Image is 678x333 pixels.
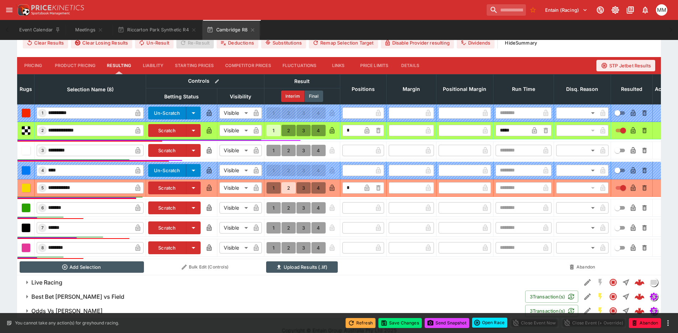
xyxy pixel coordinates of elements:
[17,275,581,290] button: Live Racing
[311,145,326,156] button: 4
[23,37,68,48] button: Clear Results
[554,74,611,104] th: Disq. Reason
[594,290,607,303] button: SGM Enabled
[148,107,186,119] button: Un-Scratch
[113,20,201,40] button: Riccarton Park Synthetic R4
[346,318,376,328] button: Refresh
[457,37,495,48] button: Dividends
[219,242,250,253] div: Visible
[266,145,281,156] button: 1
[40,148,45,153] span: 3
[17,304,525,318] button: Odds Vs [PERSON_NAME]
[322,57,354,74] button: Links
[656,4,667,16] div: Michela Marris
[219,57,277,74] button: Competitor Prices
[296,182,311,194] button: 3
[49,57,101,74] button: Product Pricing
[635,306,645,316] img: logo-cerberus--red.svg
[649,278,658,287] div: liveracing
[594,304,607,317] button: SGM Enabled
[311,125,326,136] button: 4
[501,37,541,48] button: HideSummary
[629,319,661,326] span: Mark an event as closed and abandoned.
[581,304,594,317] button: Edit Detail
[31,293,124,301] h6: Best Bet [PERSON_NAME] vs Field
[148,221,186,234] button: Scratch
[266,182,281,194] button: 1
[20,261,144,273] button: Add Selection
[311,222,326,234] button: 4
[135,37,173,48] button: Un-Result
[527,4,539,16] button: No Bookmarks
[425,318,469,328] button: Send Snapshot
[219,202,250,214] div: Visible
[148,124,186,137] button: Scratch
[40,185,45,190] span: 5
[296,202,311,214] button: 3
[340,74,386,104] th: Positions
[137,57,169,74] button: Liability
[650,307,658,315] img: simulator
[525,291,578,303] button: 3Transaction(s)
[354,57,394,74] button: Price Limits
[264,74,340,88] th: Result
[609,292,617,301] svg: Closed
[607,276,620,289] button: Closed
[40,128,45,133] span: 2
[607,304,620,317] button: Closed
[202,20,260,40] button: Cambridge R8
[649,307,658,315] div: simulator
[472,318,507,328] div: split button
[654,2,669,18] button: Michela Marris
[632,290,647,304] a: 17b22f0c-0e1d-44ab-ac2f-17260b959b0b
[581,290,594,303] button: Edit Detail
[650,293,658,301] img: simulator
[148,144,186,157] button: Scratch
[219,107,250,119] div: Visible
[148,261,262,273] button: Bulk Edit (Controls)
[541,4,592,16] button: Select Tenant
[219,182,250,194] div: Visible
[309,37,378,48] button: Remap Selection Target
[281,202,296,214] button: 2
[609,278,617,287] svg: Closed
[635,277,645,287] div: 75f7dc42-29bb-4e8c-89e0-dd029ce75d98
[594,276,607,289] button: SGM Disabled
[31,279,62,286] h6: Live Racing
[635,292,645,302] img: logo-cerberus--red.svg
[266,125,281,136] button: 1
[386,74,436,104] th: Margin
[311,242,326,253] button: 4
[664,319,672,327] button: more
[624,4,637,16] button: Documentation
[296,222,311,234] button: 3
[487,4,526,16] input: search
[607,290,620,303] button: Closed
[620,290,632,303] button: Straight
[609,307,617,315] svg: Closed
[281,182,296,194] button: 2
[635,306,645,316] div: 0e288fb3-3a66-4106-9774-83fe1af7ee8f
[3,4,16,16] button: open drawer
[17,74,35,104] th: Rugs
[611,74,652,104] th: Resulted
[66,20,112,40] button: Meetings
[394,57,426,74] button: Details
[378,318,422,328] button: Save Changes
[639,4,652,16] button: Notifications
[101,57,137,74] button: Resulting
[305,91,323,102] button: Final
[281,125,296,136] button: 2
[40,225,45,230] span: 7
[609,4,622,16] button: Toggle light/dark mode
[15,20,65,40] button: Event Calendar
[40,168,45,173] span: 4
[212,77,222,86] button: Bulk edit
[281,91,305,102] button: Interim
[219,165,250,176] div: Visible
[71,37,132,48] button: Clear Losing Results
[436,74,493,104] th: Positional Margin
[31,12,70,15] img: Sportsbook Management
[148,181,186,194] button: Scratch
